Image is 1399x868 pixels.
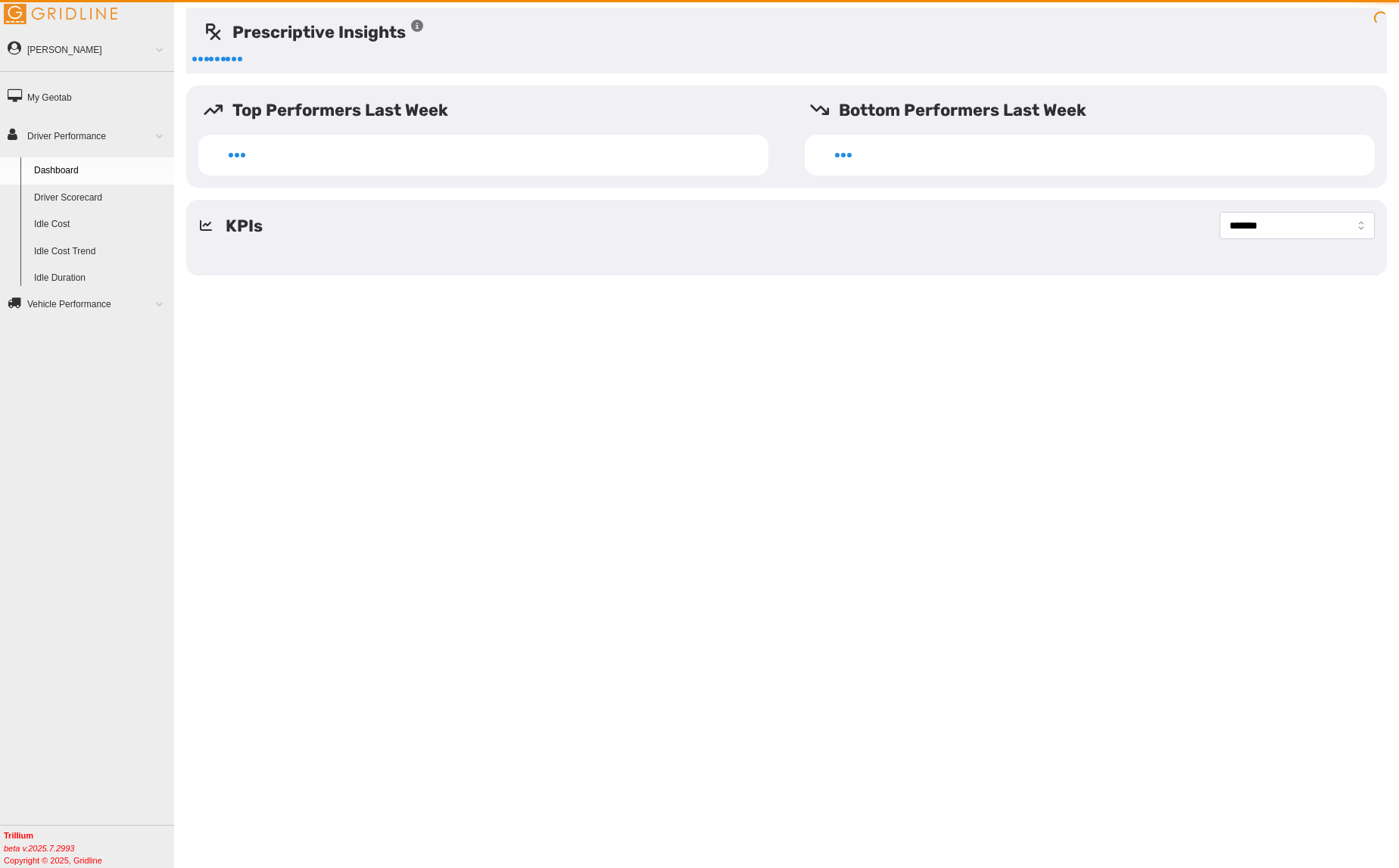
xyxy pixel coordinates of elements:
[226,213,263,238] h5: KPIs
[4,831,33,840] b: Trillium
[203,98,781,123] h5: Top Performers Last Week
[203,20,425,45] h5: Prescriptive Insights
[27,238,174,266] a: Idle Cost Trend
[809,98,1387,123] h5: Bottom Performers Last Week
[27,211,174,238] a: Idle Cost
[27,185,174,212] a: Driver Scorecard
[4,844,74,853] i: beta v.2025.7.2993
[4,829,174,866] div: Copyright © 2025, Gridline
[27,265,174,292] a: Idle Duration
[27,157,174,185] a: Dashboard
[4,4,117,24] img: Gridline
